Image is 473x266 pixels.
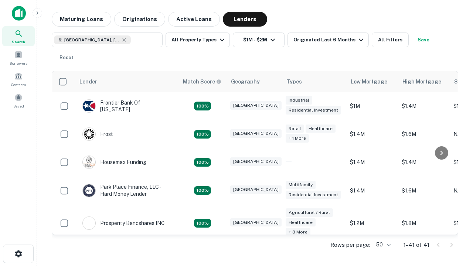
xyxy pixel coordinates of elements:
button: Reset [55,50,78,65]
button: All Property Types [166,33,230,47]
div: [GEOGRAPHIC_DATA] [230,185,282,194]
div: Agricultural / Rural [286,208,333,217]
button: Maturing Loans [52,12,111,27]
th: Capitalize uses an advanced AI algorithm to match your search with the best lender. The match sco... [178,71,227,92]
div: Retail [286,125,304,133]
span: Borrowers [10,60,27,66]
button: Originations [114,12,165,27]
td: $1.4M [346,120,398,148]
div: Housemax Funding [82,156,146,169]
div: [GEOGRAPHIC_DATA] [230,157,282,166]
h6: Match Score [183,78,220,86]
div: Healthcare [306,125,336,133]
img: picture [83,184,95,197]
div: Prosperity Bancshares INC [82,216,165,230]
div: Capitalize uses an advanced AI algorithm to match your search with the best lender. The match sco... [183,78,221,86]
p: 1–41 of 41 [404,241,429,249]
div: Matching Properties: 4, hasApolloMatch: undefined [194,102,211,110]
div: + 3 more [286,228,310,236]
td: $1.4M [398,92,450,120]
div: [GEOGRAPHIC_DATA] [230,101,282,110]
div: Matching Properties: 4, hasApolloMatch: undefined [194,186,211,195]
td: $1.4M [346,148,398,176]
div: Types [286,77,302,86]
div: Frost [82,127,113,141]
td: $1.4M [398,148,450,176]
img: picture [83,217,95,229]
div: Geography [231,77,260,86]
th: High Mortgage [398,71,450,92]
div: Matching Properties: 4, hasApolloMatch: undefined [194,130,211,139]
div: [GEOGRAPHIC_DATA] [230,129,282,138]
div: 50 [373,239,392,250]
td: $1.4M [346,176,398,204]
td: $1.8M [398,205,450,242]
div: Residential Investment [286,106,341,115]
div: Park Place Finance, LLC - Hard Money Lender [82,184,171,197]
button: $1M - $2M [233,33,285,47]
p: Rows per page: [330,241,370,249]
button: Save your search to get updates of matches that match your search criteria. [412,33,435,47]
th: Lender [75,71,178,92]
div: Healthcare [286,218,316,227]
a: Search [2,26,35,46]
img: picture [83,100,95,112]
th: Types [282,71,346,92]
div: Matching Properties: 4, hasApolloMatch: undefined [194,158,211,167]
a: Saved [2,91,35,110]
img: picture [83,156,95,168]
div: Multifamily [286,181,316,189]
button: Active Loans [168,12,220,27]
div: Residential Investment [286,191,341,199]
td: $1.6M [398,120,450,148]
th: Low Mortgage [346,71,398,92]
a: Contacts [2,69,35,89]
div: Industrial [286,96,312,105]
td: $1.6M [398,176,450,204]
td: $1M [346,92,398,120]
span: Contacts [11,82,26,88]
img: capitalize-icon.png [12,6,26,21]
div: Originated Last 6 Months [293,35,365,44]
div: Frontier Bank Of [US_STATE] [82,99,171,113]
span: Saved [13,103,24,109]
th: Geography [227,71,282,92]
button: All Filters [372,33,409,47]
img: picture [83,128,95,140]
div: + 1 more [286,134,309,143]
span: Search [12,39,25,45]
button: Lenders [223,12,267,27]
button: Originated Last 6 Months [287,33,369,47]
div: [GEOGRAPHIC_DATA] [230,218,282,227]
iframe: Chat Widget [436,207,473,242]
div: High Mortgage [402,77,441,86]
td: $1.2M [346,205,398,242]
span: [GEOGRAPHIC_DATA], [GEOGRAPHIC_DATA], [GEOGRAPHIC_DATA] [64,37,120,43]
div: Matching Properties: 7, hasApolloMatch: undefined [194,219,211,228]
div: Low Mortgage [351,77,387,86]
div: Lender [79,77,97,86]
a: Borrowers [2,48,35,68]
